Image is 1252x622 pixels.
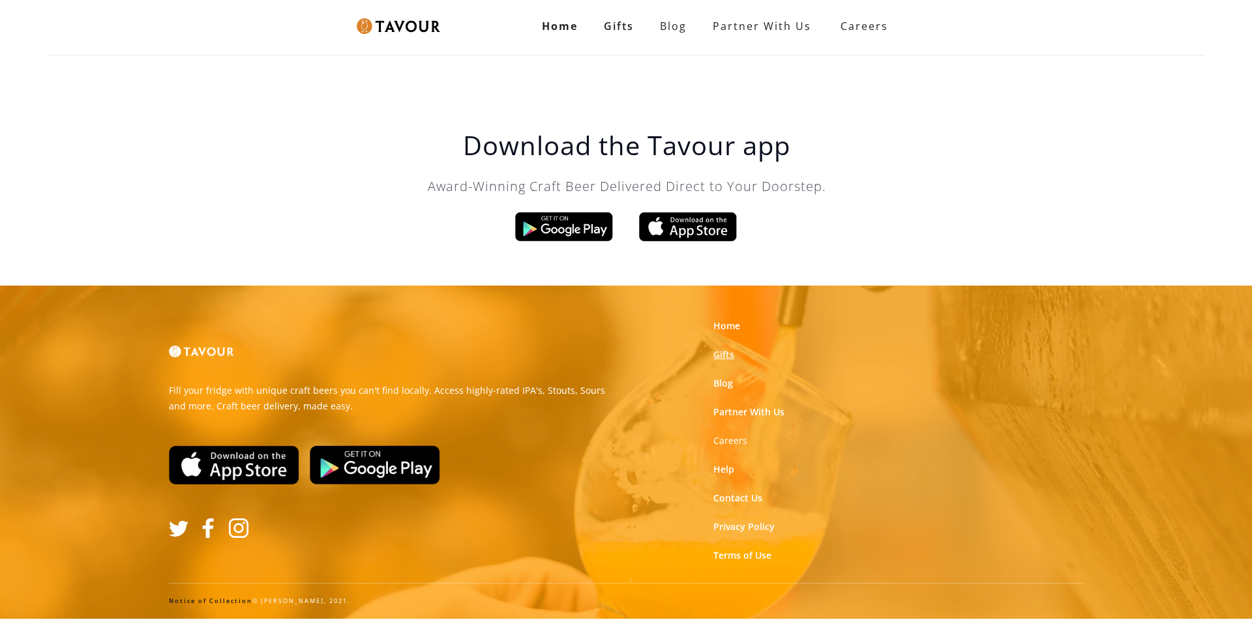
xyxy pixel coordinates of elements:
[591,13,647,39] a: Gifts
[713,520,775,533] a: Privacy Policy
[647,13,700,39] a: Blog
[169,597,1083,606] div: © [PERSON_NAME], 2021.
[169,383,616,414] p: Fill your fridge with unique craft beers you can't find locally. Access highly-rated IPA's, Stout...
[713,406,784,419] a: Partner With Us
[542,19,578,33] strong: Home
[700,13,824,39] a: partner with us
[713,463,734,476] a: Help
[713,434,747,447] a: Careers
[366,177,887,196] p: Award-Winning Craft Beer Delivered Direct to Your Doorstep.
[366,130,887,161] h1: Download the Tavour app
[529,13,591,39] a: Home
[713,549,771,562] a: Terms of Use
[713,319,740,333] a: Home
[713,377,733,390] a: Blog
[169,597,252,605] a: Notice of Collection
[713,492,762,505] a: Contact Us
[824,8,898,44] a: Careers
[713,348,734,361] a: Gifts
[841,13,888,39] strong: Careers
